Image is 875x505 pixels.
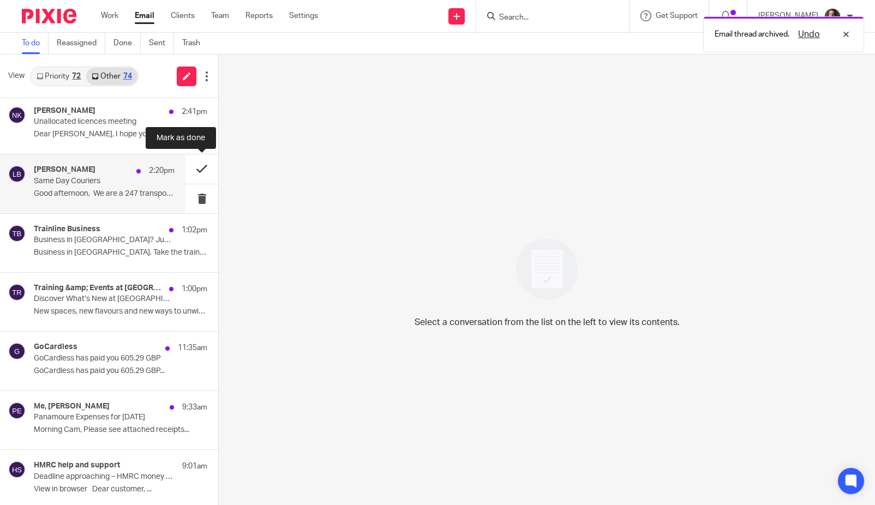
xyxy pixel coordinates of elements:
[86,68,137,85] a: Other74
[8,106,26,124] img: svg%3E
[149,165,175,176] p: 2:20pm
[34,342,77,352] h4: GoCardless
[182,106,207,117] p: 2:41pm
[22,9,76,23] img: Pixie
[509,231,585,307] img: image
[34,354,172,363] p: GoCardless has paid you 605.29 GBP
[8,461,26,478] img: svg%3E
[211,10,229,21] a: Team
[34,248,207,257] p: Business in [GEOGRAPHIC_DATA]. Take the train. 🇬🇧 ↔️...
[34,461,120,470] h4: HMRC help and support
[34,413,172,422] p: Panamoure Expenses for [DATE]
[8,342,26,360] img: svg%3E
[178,342,207,353] p: 11:35am
[135,10,154,21] a: Email
[34,472,172,482] p: Deadline approaching – HMRC money laundering supervision
[34,366,207,376] p: GoCardless has paid you 605.29 GBP...
[149,33,174,54] a: Sent
[8,70,25,82] span: View
[182,461,207,472] p: 9:01am
[123,73,132,80] div: 74
[795,28,823,41] button: Undo
[182,225,207,236] p: 1:02pm
[8,402,26,419] img: svg%3E
[34,402,110,411] h4: Me, [PERSON_NAME]
[34,294,172,304] p: Discover What’s New at [GEOGRAPHIC_DATA]
[34,307,207,316] p: New spaces, new flavours and new ways to unwind...
[34,130,207,139] p: Dear [PERSON_NAME], I hope you're well. ...
[824,8,841,25] img: CP%20Headshot.jpeg
[34,189,175,199] p: Good afternoon, We are a 247 transport...
[22,33,49,54] a: To do
[34,117,172,127] p: Unallocated licences meeting
[8,165,26,183] img: svg%3E
[34,485,207,494] p: View in browser﻿ Dear customer, ...
[34,425,207,435] p: Morning Cam, Please see attached receipts...
[8,284,26,301] img: svg%3E
[171,10,195,21] a: Clients
[34,284,164,293] h4: Training &amp; Events at [GEOGRAPHIC_DATA]
[715,29,789,40] p: Email thread archived.
[34,106,95,116] h4: [PERSON_NAME]
[101,10,118,21] a: Work
[245,10,273,21] a: Reports
[8,225,26,242] img: svg%3E
[182,402,207,413] p: 9:33am
[31,68,86,85] a: Priority72
[289,10,318,21] a: Settings
[72,73,81,80] div: 72
[182,284,207,294] p: 1:00pm
[34,165,95,175] h4: [PERSON_NAME]
[415,316,680,329] p: Select a conversation from the list on the left to view its contents.
[113,33,141,54] a: Done
[34,225,100,234] h4: Trainline Business
[182,33,208,54] a: Trash
[57,33,105,54] a: Reassigned
[34,236,172,245] p: Business in [GEOGRAPHIC_DATA]? Jump on the train
[34,177,146,186] p: Same Day Couriers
